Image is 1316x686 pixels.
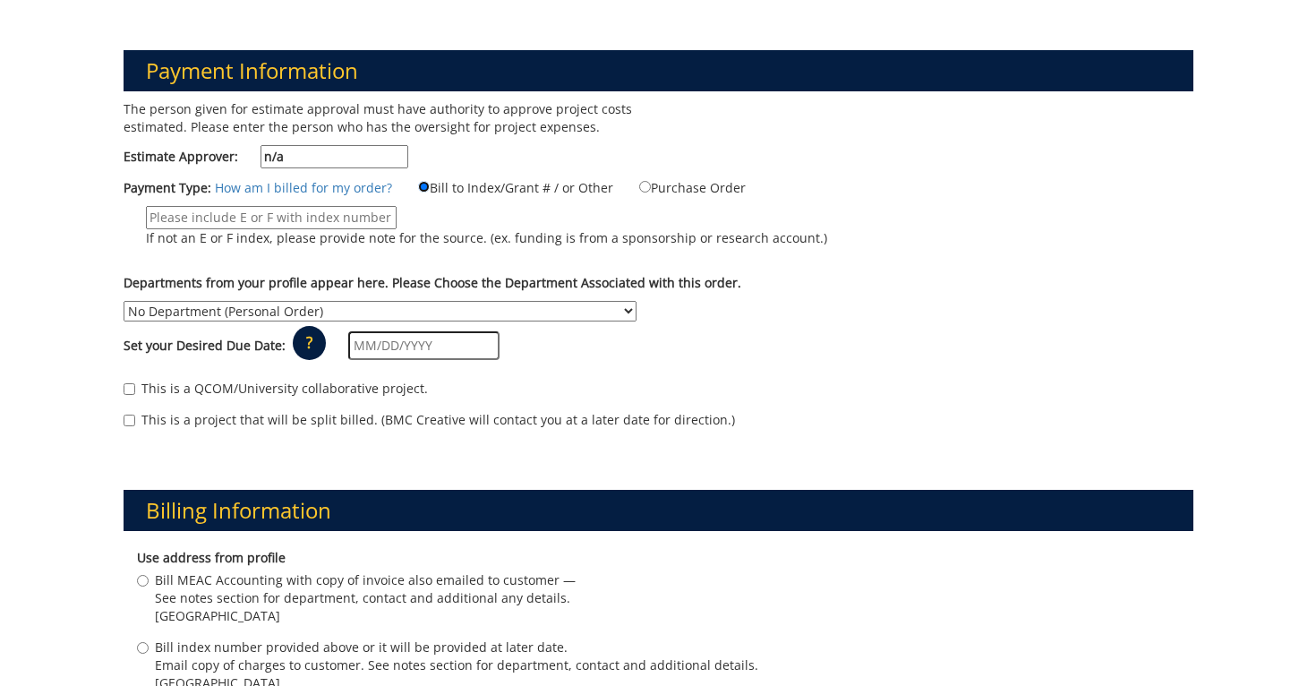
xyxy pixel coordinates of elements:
[155,571,576,589] span: Bill MEAC Accounting with copy of invoice also emailed to customer —
[155,639,758,656] span: Bill index number provided above or it will be provided at later date.
[124,415,135,426] input: This is a project that will be split billed. (BMC Creative will contact you at a later date for d...
[137,642,149,654] input: Bill index number provided above or it will be provided at later date. Email copy of charges to c...
[124,100,645,136] p: The person given for estimate approval must have authority to approve project costs estimated. Pl...
[124,274,741,292] label: Departments from your profile appear here. Please Choose the Department Associated with this order.
[215,179,392,196] a: How am I billed for my order?
[261,145,408,168] input: Estimate Approver:
[124,50,1193,91] h3: Payment Information
[124,380,428,398] label: This is a QCOM/University collaborative project.
[396,177,613,197] label: Bill to Index/Grant # / or Other
[124,145,408,168] label: Estimate Approver:
[124,383,135,395] input: This is a QCOM/University collaborative project.
[137,575,149,587] input: Bill MEAC Accounting with copy of invoice also emailed to customer — See notes section for depart...
[155,589,576,607] span: See notes section for department, contact and additional any details.
[639,181,651,193] input: Purchase Order
[146,229,827,247] p: If not an E or F index, please provide note for the source. (ex. funding is from a sponsorship or...
[155,607,576,625] span: [GEOGRAPHIC_DATA]
[617,177,746,197] label: Purchase Order
[137,549,286,566] b: Use address from profile
[155,656,758,674] span: Email copy of charges to customer. See notes section for department, contact and additional details.
[124,411,735,429] label: This is a project that will be split billed. (BMC Creative will contact you at a later date for d...
[124,490,1193,531] h3: Billing Information
[418,181,430,193] input: Bill to Index/Grant # / or Other
[348,331,500,360] input: MM/DD/YYYY
[124,337,286,355] label: Set your Desired Due Date:
[146,206,397,229] input: If not an E or F index, please provide note for the source. (ex. funding is from a sponsorship or...
[124,179,211,197] label: Payment Type:
[293,326,326,360] p: ?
